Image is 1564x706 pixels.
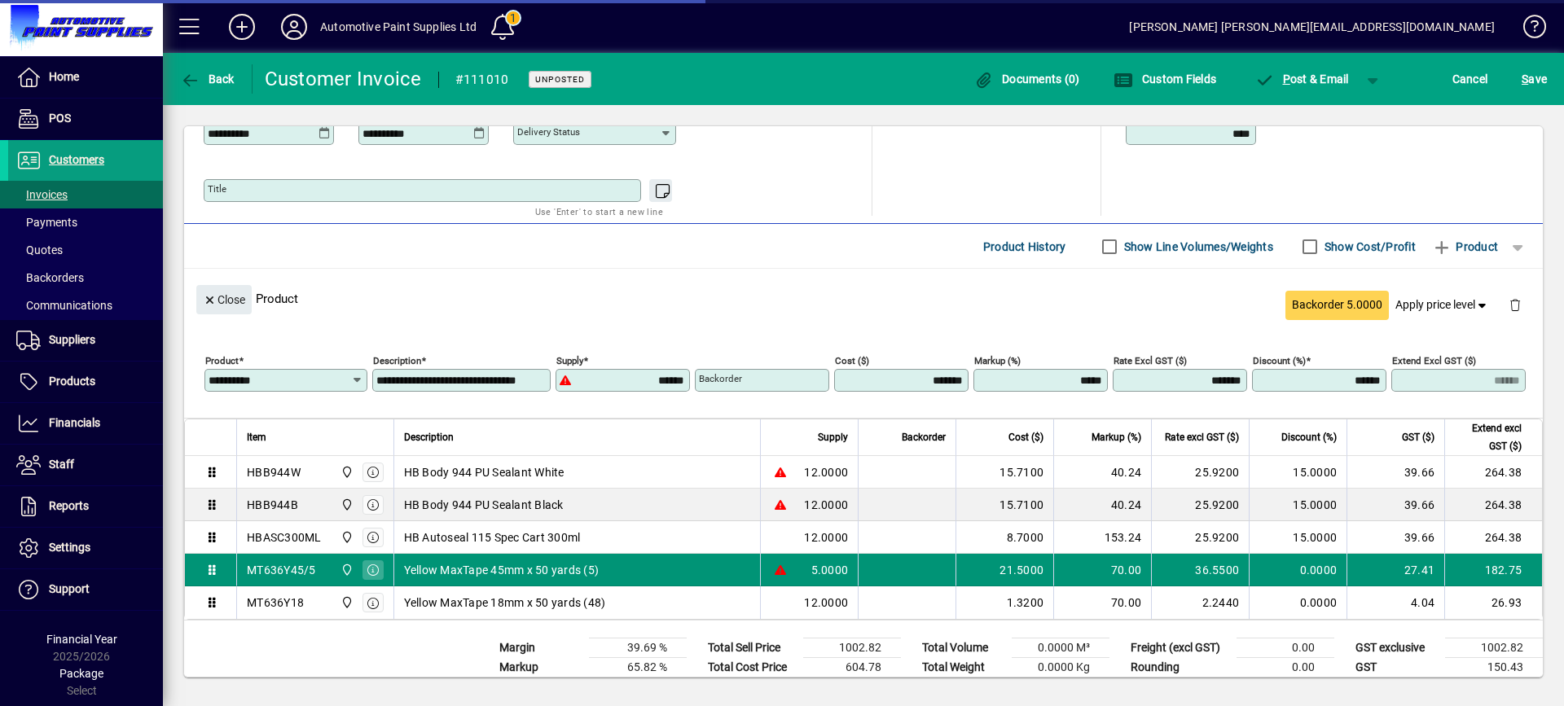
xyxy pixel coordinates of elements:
td: 0.00 [1237,638,1334,658]
mat-label: Markup (%) [974,355,1021,366]
span: ave [1522,66,1547,92]
mat-label: Delivery status [517,126,580,138]
td: 0.0000 [1249,586,1347,619]
span: Unposted [535,74,585,85]
a: Support [8,569,163,610]
mat-label: Cost ($) [835,355,869,366]
span: Item [247,428,266,446]
span: Cost ($) [1008,428,1043,446]
label: Show Cost/Profit [1321,239,1416,255]
div: 25.9200 [1162,529,1239,546]
mat-label: Rate excl GST ($) [1114,355,1187,366]
span: Discount (%) [1281,428,1337,446]
span: Communications [16,299,112,312]
td: 264.38 [1444,489,1542,521]
td: 0.0000 [1249,554,1347,586]
a: Settings [8,528,163,568]
span: POS [49,112,71,125]
span: Extend excl GST ($) [1455,419,1522,455]
button: Add [216,12,268,42]
td: GST [1347,658,1445,677]
td: Margin [491,638,589,658]
span: Quotes [16,243,63,257]
span: ost & Email [1254,72,1349,86]
div: Product [184,269,1543,328]
button: Close [196,285,252,314]
td: 0.0000 Kg [1012,658,1109,677]
div: Customer Invoice [265,66,422,92]
span: Apply price level [1395,296,1490,314]
button: Post & Email [1246,64,1357,94]
span: Back [180,72,235,86]
td: 15.0000 [1249,456,1347,489]
td: 8.7000 [956,521,1053,554]
span: Package [59,667,103,680]
td: 15.7100 [956,456,1053,489]
div: 25.9200 [1162,497,1239,513]
td: 39.66 [1347,456,1444,489]
td: Total Sell Price [700,638,803,658]
span: Home [49,70,79,83]
span: Custom Fields [1114,72,1216,86]
button: Product History [977,232,1073,261]
td: 1002.82 [803,638,901,658]
mat-label: Description [373,355,421,366]
td: 4.04 [1347,586,1444,619]
span: 12.0000 [804,594,848,611]
span: Suppliers [49,333,95,346]
span: 5.0000 [811,562,849,578]
span: 12.0000 [804,464,848,480]
span: Automotive Paint Supplies Ltd [336,594,355,612]
td: GST exclusive [1347,638,1445,658]
td: Markup [491,658,589,677]
span: Automotive Paint Supplies Ltd [336,496,355,514]
td: 0.0000 M³ [1012,638,1109,658]
td: 39.66 [1347,521,1444,554]
a: Payments [8,208,163,236]
td: 70.00 [1053,586,1151,619]
button: Documents (0) [970,64,1084,94]
mat-hint: Use 'Enter' to start a new line [535,202,663,221]
div: HBB944W [247,464,301,480]
app-page-header-button: Delete [1496,297,1535,312]
a: Quotes [8,236,163,264]
div: 2.2440 [1162,594,1239,611]
div: [PERSON_NAME] [PERSON_NAME][EMAIL_ADDRESS][DOMAIN_NAME] [1129,14,1495,40]
button: Custom Fields [1109,64,1220,94]
span: Support [49,582,90,595]
button: Profile [268,12,320,42]
span: Reports [49,499,89,512]
span: Invoices [16,188,68,201]
span: HB Autoseal 115 Spec Cart 300ml [404,529,581,546]
div: 36.5500 [1162,562,1239,578]
span: Close [203,287,245,314]
mat-label: Extend excl GST ($) [1392,355,1476,366]
a: Financials [8,403,163,444]
td: Freight (excl GST) [1122,638,1237,658]
button: Delete [1496,285,1535,324]
span: Products [49,375,95,388]
td: 0.00 [1237,658,1334,677]
mat-label: Product [205,355,239,366]
span: Cancel [1452,66,1488,92]
span: GST ($) [1402,428,1434,446]
button: Cancel [1448,64,1492,94]
span: 12.0000 [804,497,848,513]
app-page-header-button: Close [192,292,256,306]
td: 264.38 [1444,456,1542,489]
span: Product [1432,234,1498,260]
span: Backorder [902,428,946,446]
div: 25.9200 [1162,464,1239,480]
td: 26.93 [1444,586,1542,619]
span: Yellow MaxTape 45mm x 50 yards (5) [404,562,600,578]
td: Total Weight [914,658,1012,677]
td: 70.00 [1053,554,1151,586]
td: Total Cost Price [700,658,803,677]
mat-label: Discount (%) [1253,355,1306,366]
button: Product [1424,232,1506,261]
td: 15.0000 [1249,521,1347,554]
a: Communications [8,292,163,319]
a: Knowledge Base [1511,3,1544,56]
span: Yellow MaxTape 18mm x 50 yards (48) [404,594,606,611]
td: 153.24 [1053,521,1151,554]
